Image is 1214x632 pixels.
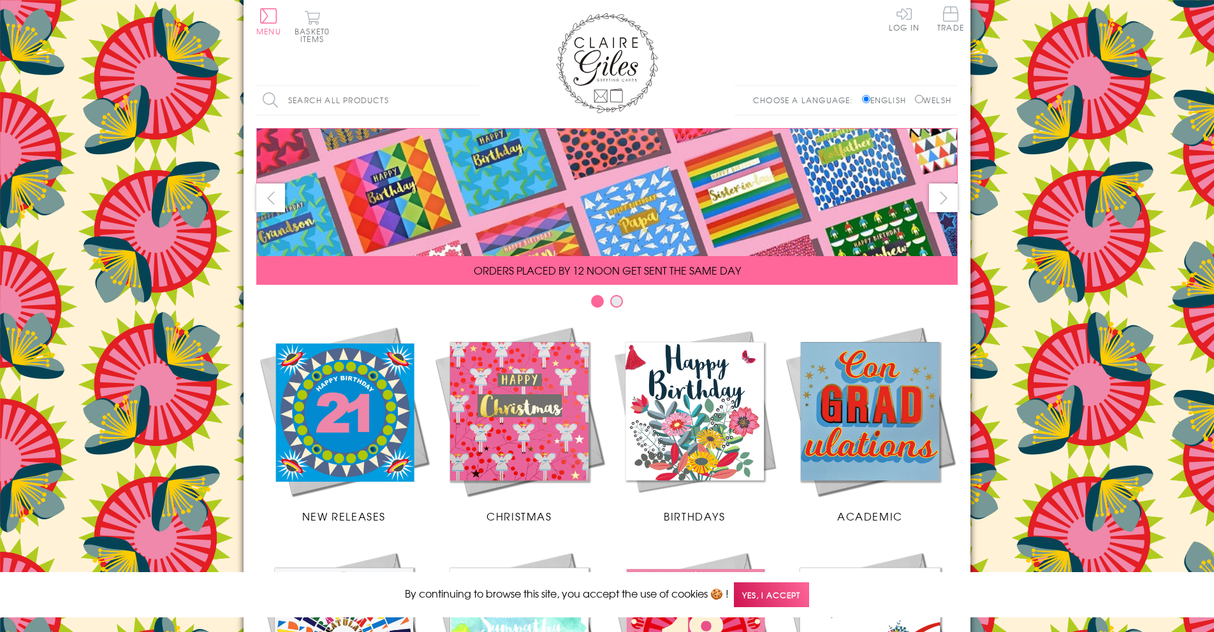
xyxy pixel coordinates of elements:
a: Christmas [432,324,607,524]
button: next [929,183,958,212]
button: prev [256,183,285,212]
button: Carousel Page 1 (Current Slide) [591,295,604,308]
span: 0 items [300,25,330,45]
button: Carousel Page 2 [610,295,623,308]
button: Basket0 items [295,10,330,43]
a: Log In [889,6,919,31]
p: Choose a language: [753,94,859,106]
span: Yes, I accept [734,582,809,607]
button: Menu [256,8,281,35]
span: Christmas [486,508,552,524]
label: Welsh [915,94,951,106]
input: English [862,95,870,103]
a: Birthdays [607,324,782,524]
label: English [862,94,912,106]
span: Birthdays [664,508,725,524]
span: New Releases [302,508,386,524]
input: Search [467,86,479,115]
input: Welsh [915,95,923,103]
a: Academic [782,324,958,524]
span: Academic [837,508,903,524]
span: ORDERS PLACED BY 12 NOON GET SENT THE SAME DAY [474,262,741,278]
a: New Releases [256,324,432,524]
img: Claire Giles Greetings Cards [556,13,658,113]
span: Menu [256,25,281,37]
a: Trade [937,6,964,34]
input: Search all products [256,86,479,115]
span: Trade [937,6,964,31]
div: Carousel Pagination [256,294,958,314]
